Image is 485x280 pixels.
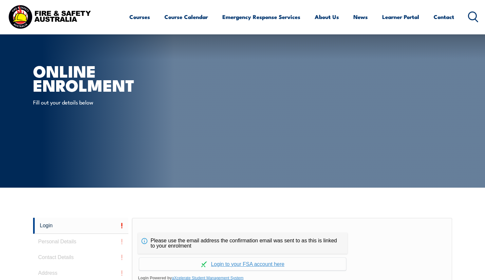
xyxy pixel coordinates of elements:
a: News [353,8,368,26]
a: Emergency Response Services [222,8,300,26]
a: Course Calendar [164,8,208,26]
a: Learner Portal [382,8,419,26]
p: Fill out your details below [33,98,153,106]
a: Contact [434,8,454,26]
img: Log in withaxcelerate [201,261,207,267]
h1: Online Enrolment [33,64,195,92]
a: About Us [315,8,339,26]
a: Login [33,218,129,234]
a: Courses [129,8,150,26]
div: Please use the email address the confirmation email was sent to as this is linked to your enrolment [138,233,347,254]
